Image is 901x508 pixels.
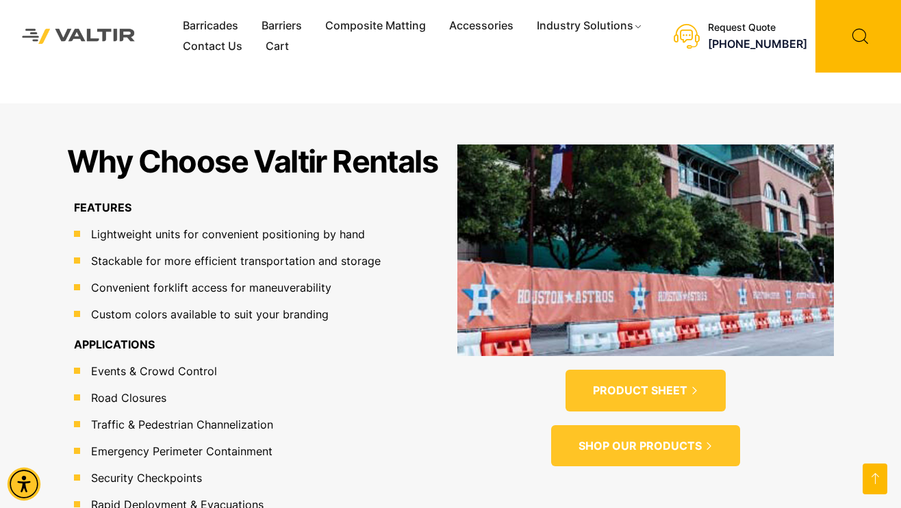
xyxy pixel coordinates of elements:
span: Convenient forklift access for maneuverability [88,279,331,296]
div: Accessibility Menu [8,468,40,500]
span: Lightweight units for convenient positioning by hand [88,226,365,242]
span: Traffic & Pedestrian Channelization [88,416,273,433]
a: Accessories [437,16,525,36]
a: SHOP OUR PRODUCTS [551,425,740,467]
img: Valtir Rentals [10,17,147,56]
a: call (888) 496-3625 [708,37,807,51]
span: Road Closures [88,390,166,406]
div: Request Quote [708,22,807,34]
span: PRODUCT SHEET [593,383,687,398]
h2: Why Choose Valtir Rentals [67,144,437,179]
a: Cart [254,36,301,57]
span: Stackable for more efficient transportation and storage [88,253,381,269]
a: Barricades [171,16,250,36]
span: Custom colors available to suit your branding [88,306,329,322]
span: Security Checkpoints [88,470,202,486]
img: PRODUCT SHEET [457,144,834,355]
b: FEATURES [74,201,131,214]
a: PRODUCT SHEET [566,370,726,411]
a: Contact Us [171,36,254,57]
span: Emergency Perimeter Containment [88,443,272,459]
a: Composite Matting [314,16,437,36]
a: Open this option [863,463,887,494]
span: SHOP OUR PRODUCTS [579,439,702,453]
b: APPLICATIONS [74,338,155,351]
a: Barriers [250,16,314,36]
a: Industry Solutions [525,16,655,36]
span: Events & Crowd Control [88,363,217,379]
